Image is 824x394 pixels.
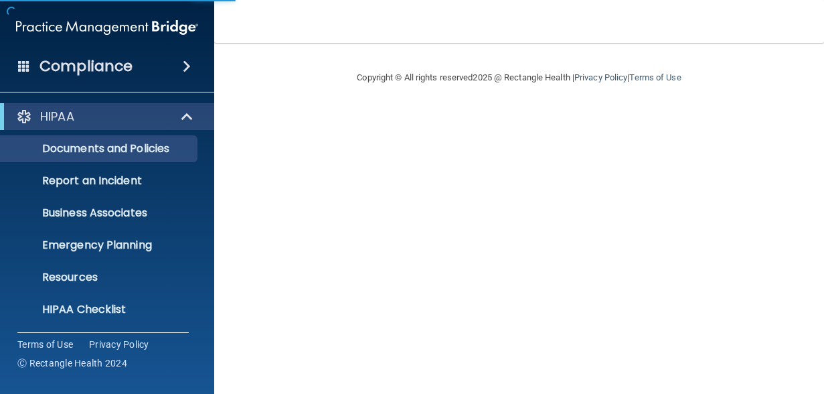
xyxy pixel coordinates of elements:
[89,338,149,351] a: Privacy Policy
[9,174,191,188] p: Report an Incident
[40,109,74,125] p: HIPAA
[9,142,191,155] p: Documents and Policies
[574,72,627,82] a: Privacy Policy
[9,271,191,284] p: Resources
[9,206,191,220] p: Business Associates
[9,239,191,252] p: Emergency Planning
[16,14,198,41] img: PMB logo
[629,72,681,82] a: Terms of Use
[275,56,764,99] div: Copyright © All rights reserved 2025 @ Rectangle Health | |
[17,356,127,370] span: Ⓒ Rectangle Health 2024
[17,338,73,351] a: Terms of Use
[9,303,191,316] p: HIPAA Checklist
[39,57,133,76] h4: Compliance
[16,109,194,125] a: HIPAA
